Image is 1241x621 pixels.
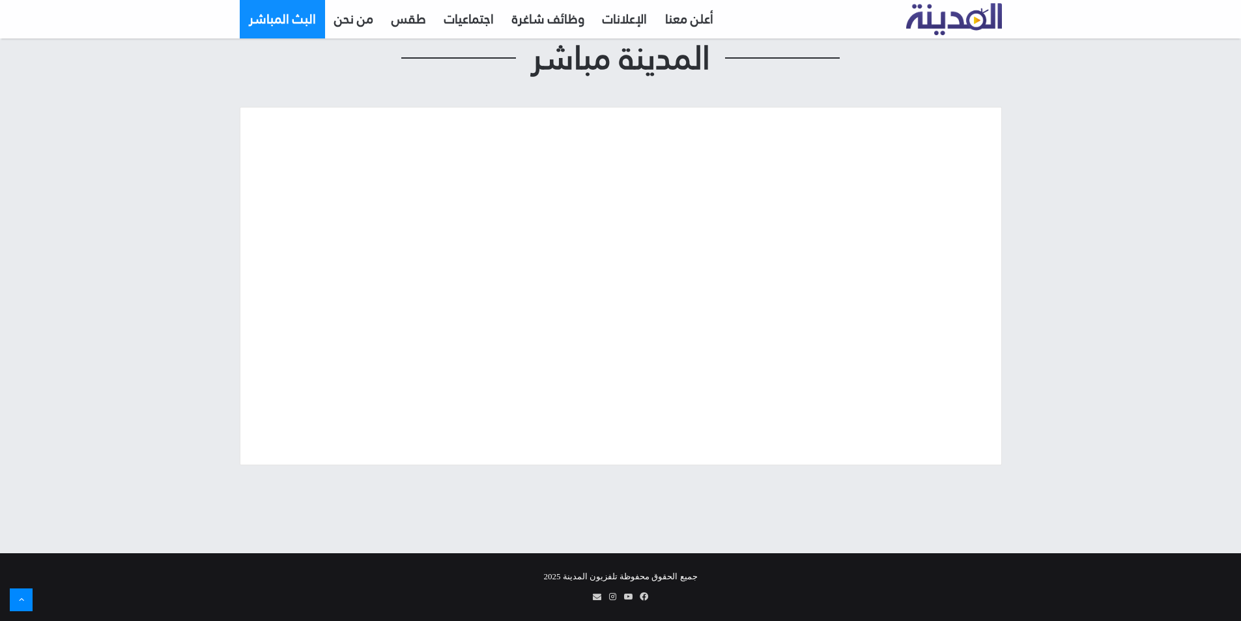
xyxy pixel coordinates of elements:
img: تلفزيون المدينة [906,3,1002,35]
span: المدينة مباشر [516,42,726,74]
a: تلفزيون المدينة [906,4,1002,36]
div: جميع الحقوق محفوظة تلفزيون المدينة 2025 [240,566,1002,587]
